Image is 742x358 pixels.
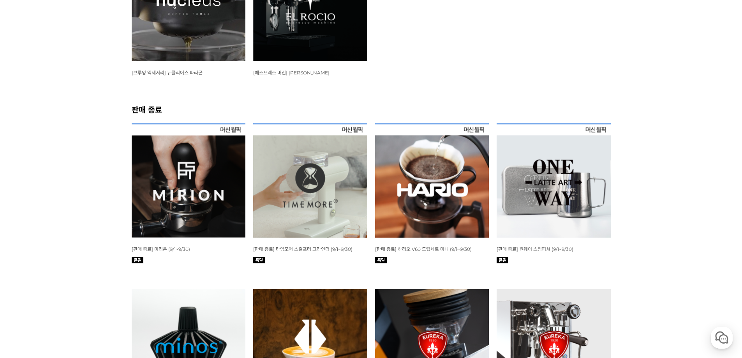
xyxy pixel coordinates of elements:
[375,257,387,263] img: 품절
[2,247,51,266] a: 홈
[375,123,489,238] img: 9월 머신 월픽 하리오 V60 드립세트 미니
[497,246,573,252] a: [판매 종료] 원웨이 스팀피쳐 (9/1~9/30)
[497,257,508,263] img: 품절
[132,104,611,115] h2: 판매 종료
[100,247,150,266] a: 설정
[71,259,81,265] span: 대화
[25,259,29,265] span: 홈
[132,69,203,76] a: [브루잉 액세서리] 뉴클리어스 파라곤
[132,257,143,263] img: 품절
[132,246,190,252] a: [판매 종료] 미리온 (9/1~9/30)
[253,69,330,76] a: [에스프레소 머신] [PERSON_NAME]
[132,70,203,76] span: [브루잉 액세서리] 뉴클리어스 파라곤
[375,246,472,252] a: [판매 종료] 하리오 V60 드립세트 미니 (9/1~9/30)
[253,246,352,252] a: [판매 종료] 타임모어 스컬프터 그라인더 (9/1~9/30)
[120,259,130,265] span: 설정
[51,247,100,266] a: 대화
[253,257,265,263] img: 품절
[132,123,246,238] img: 9월 머신 월픽 미리온
[253,123,367,238] img: 9월 머신 월픽 타임모어 스컬프터
[497,123,611,238] img: 9월 머신 월픽 원웨이 스팀피쳐
[253,70,330,76] span: [에스프레소 머신] [PERSON_NAME]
